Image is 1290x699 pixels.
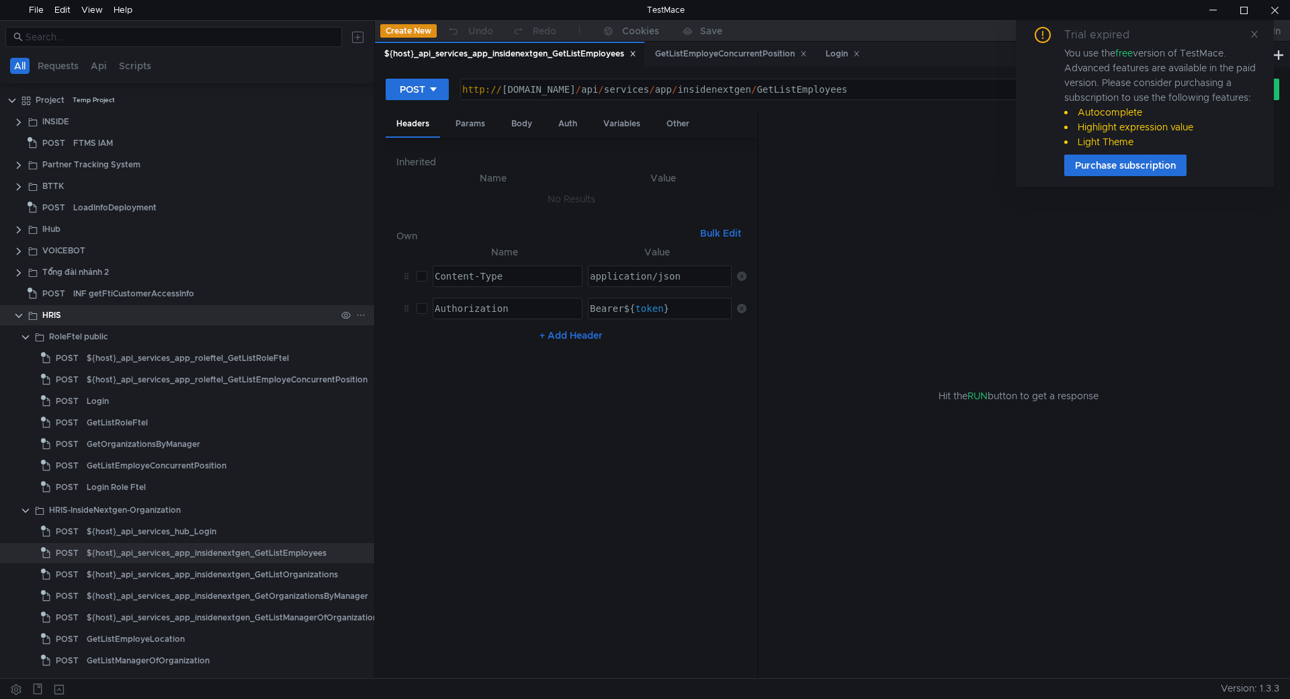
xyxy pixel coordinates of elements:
span: Version: 1.3.3 [1221,679,1279,698]
span: POST [56,477,79,497]
div: VOICEBOT [42,241,85,261]
span: POST [42,198,65,218]
h6: Own [396,228,695,244]
li: Light Theme [1064,134,1258,149]
span: POST [56,586,79,606]
button: Undo [437,21,503,41]
div: Redo [533,23,556,39]
span: POST [42,284,65,304]
th: Name [427,244,583,260]
div: Headers [386,112,440,138]
div: IHub [42,219,60,239]
div: Other [656,112,700,136]
div: ${host}_api_services_app_insidenextgen_GetListEmployees [87,543,327,563]
div: Temp Project [73,90,115,110]
button: All [10,58,30,74]
span: POST [42,133,65,153]
span: POST [56,391,79,411]
div: Tổng đài nhánh 2 [42,262,109,282]
th: Value [580,170,746,186]
span: POST [56,522,79,542]
button: POST [386,79,449,100]
div: Login [826,47,860,61]
div: Variables [593,112,651,136]
div: ${host}_api_services_app_insidenextgen_GetListOrganizations [87,565,338,585]
li: Autocomplete [1064,105,1258,120]
span: POST [56,608,79,628]
div: POST [400,82,425,97]
div: FTMS IAM [73,133,113,153]
button: Redo [503,21,566,41]
span: free [1115,47,1133,59]
div: HRIS-InsideNextgen-Organization [49,500,181,520]
div: BTTK [42,176,64,196]
div: GetOrganizationsByManager [87,434,200,454]
div: INSIDE [42,112,69,132]
div: LoadInfoDeployment [73,198,157,218]
div: Undo [468,23,493,39]
h6: Inherited [396,154,746,170]
div: ${host}_api_services_hub_Login [87,522,216,542]
span: Hit the button to get a response [939,388,1099,403]
div: Partner Tracking System [42,155,140,175]
div: ${host}_api_services_app_roleftel_GetListRoleFtel [87,348,289,368]
th: Name [407,170,580,186]
div: Login [87,391,109,411]
th: Value [583,244,732,260]
div: ${host}_api_services_app_roleftel_GetListEmployeConcurrentPosition [87,370,368,390]
div: Auth [548,112,588,136]
span: POST [56,456,79,476]
div: GetListRoleFtel [87,413,148,433]
div: Body [501,112,543,136]
div: NEXTGEN [42,675,82,695]
button: Bulk Edit [695,225,746,241]
span: POST [56,629,79,649]
input: Search... [26,30,334,44]
span: POST [56,543,79,563]
span: POST [56,434,79,454]
div: INF getFtiCustomerAccessInfo [73,284,194,304]
div: HRIS [42,305,61,325]
button: Create New [380,24,437,38]
span: POST [56,651,79,671]
div: You use the version of TestMace. Advanced features are available in the paid version. Please cons... [1064,46,1258,149]
span: POST [56,348,79,368]
div: Trial expired [1064,27,1146,43]
div: Cookies [622,23,659,39]
div: GetListEmployeConcurrentPosition [87,456,226,476]
div: ${host}_api_services_app_insidenextgen_GetListManagerOfOrganization [87,608,378,628]
div: RoleFtel public [49,327,108,347]
button: Purchase subscription [1064,155,1187,176]
button: Requests [34,58,83,74]
div: GetListManagerOfOrganization [87,651,210,671]
button: Api [87,58,111,74]
div: ${host}_api_services_app_insidenextgen_GetListEmployees [384,47,636,61]
div: GetListEmployeConcurrentPosition [655,47,807,61]
li: Highlight expression value [1064,120,1258,134]
span: POST [56,565,79,585]
div: Save [700,26,722,36]
span: POST [56,413,79,433]
button: Scripts [115,58,155,74]
div: Project [36,90,64,110]
div: Params [445,112,496,136]
span: RUN [967,390,988,402]
div: Login Role Ftel [87,477,146,497]
div: GetListEmployeLocation [87,629,185,649]
button: + Add Header [534,327,608,343]
span: POST [56,370,79,390]
div: ${host}_api_services_app_insidenextgen_GetOrganizationsByManager [87,586,368,606]
nz-embed-empty: No Results [548,193,595,205]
